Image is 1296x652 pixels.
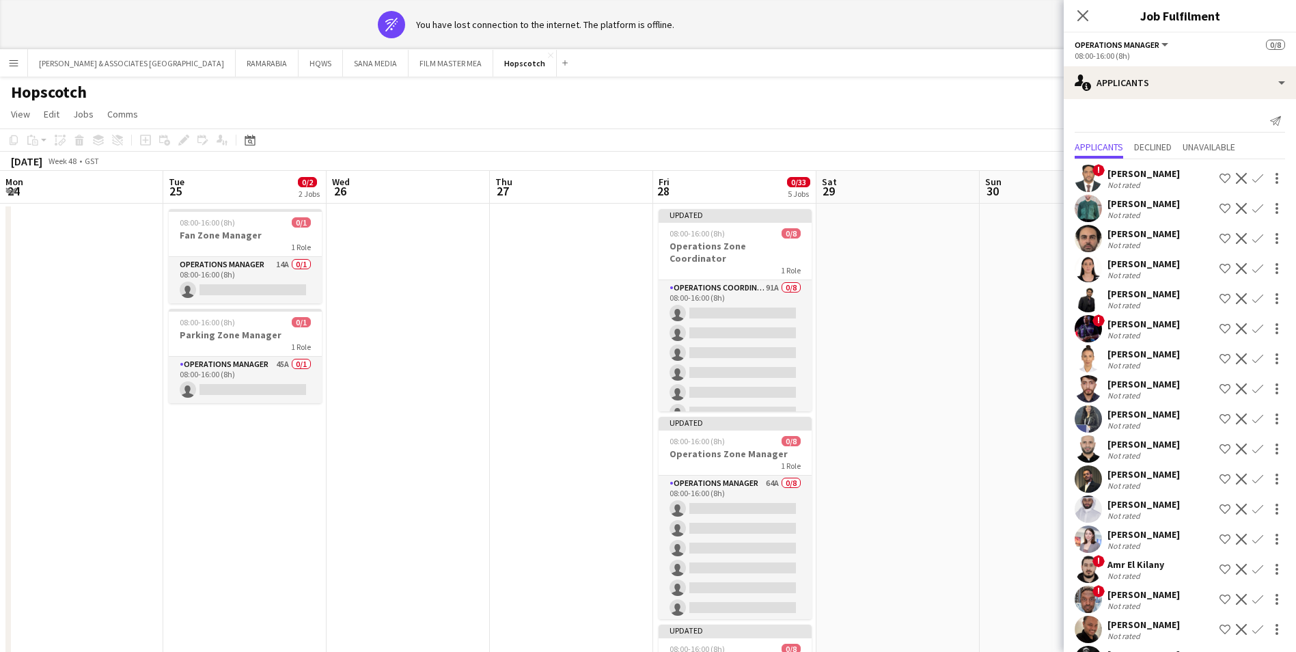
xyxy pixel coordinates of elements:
span: Tue [169,176,184,188]
div: Updated [659,625,812,636]
div: Not rated [1107,480,1143,491]
div: Applicants [1064,66,1296,99]
div: [PERSON_NAME] [1107,348,1180,360]
span: 26 [330,183,350,199]
div: Not rated [1107,390,1143,400]
button: SANA MEDIA [343,50,409,77]
div: [PERSON_NAME] [1107,167,1180,180]
a: Edit [38,105,65,123]
button: FILM MASTER MEA [409,50,493,77]
span: Unavailable [1183,142,1235,152]
button: Hopscotch [493,50,557,77]
span: 0/2 [298,177,317,187]
div: Not rated [1107,420,1143,431]
span: View [11,108,30,120]
div: Not rated [1107,210,1143,220]
span: 30 [983,183,1002,199]
span: 29 [820,183,837,199]
span: ! [1092,585,1105,597]
div: 2 Jobs [299,189,320,199]
span: Fri [659,176,670,188]
span: Thu [495,176,512,188]
div: Not rated [1107,631,1143,641]
div: [PERSON_NAME] [1107,528,1180,541]
span: Mon [5,176,23,188]
span: 25 [167,183,184,199]
div: [PERSON_NAME] [1107,498,1180,511]
a: Comms [102,105,143,123]
app-card-role: Operations Coordinator91A0/808:00-16:00 (8h) [659,280,812,465]
div: Not rated [1107,450,1143,461]
span: 0/8 [782,436,801,446]
div: Not rated [1107,601,1143,611]
div: Updated [659,209,812,220]
div: [PERSON_NAME] [1107,318,1180,330]
app-job-card: 08:00-16:00 (8h)0/1Parking Zone Manager1 RoleOperations Manager45A0/108:00-16:00 (8h) [169,309,322,403]
span: 0/33 [787,177,810,187]
span: 1 Role [781,461,801,471]
div: [DATE] [11,154,42,168]
span: 0/8 [1266,40,1285,50]
button: HQWS [299,50,343,77]
app-job-card: Updated08:00-16:00 (8h)0/8Operations Zone Manager1 RoleOperations Manager64A0/808:00-16:00 (8h) [659,417,812,619]
div: 5 Jobs [788,189,810,199]
div: Not rated [1107,360,1143,370]
h3: Operations Zone Manager [659,448,812,460]
span: Operations Manager [1075,40,1159,50]
app-job-card: Updated08:00-16:00 (8h)0/8Operations Zone Coordinator1 RoleOperations Coordinator91A0/808:00-16:0... [659,209,812,411]
app-job-card: 08:00-16:00 (8h)0/1Fan Zone Manager1 RoleOperations Manager14A0/108:00-16:00 (8h) [169,209,322,303]
a: Jobs [68,105,99,123]
span: Wed [332,176,350,188]
div: Not rated [1107,541,1143,551]
div: Not rated [1107,270,1143,280]
span: 28 [657,183,670,199]
div: [PERSON_NAME] [1107,408,1180,420]
div: [PERSON_NAME] [1107,468,1180,480]
app-card-role: Operations Manager14A0/108:00-16:00 (8h) [169,257,322,303]
div: [PERSON_NAME] [1107,588,1180,601]
div: Not rated [1107,180,1143,190]
h3: Parking Zone Manager [169,329,322,341]
div: [PERSON_NAME] [1107,378,1180,390]
span: 08:00-16:00 (8h) [180,217,235,228]
button: [PERSON_NAME] & ASSOCIATES [GEOGRAPHIC_DATA] [28,50,236,77]
span: 1 Role [781,265,801,275]
div: Not rated [1107,240,1143,250]
span: Edit [44,108,59,120]
div: [PERSON_NAME] [1107,288,1180,300]
div: [PERSON_NAME] [1107,438,1180,450]
div: Amr El Kilany [1107,558,1164,571]
a: View [5,105,36,123]
h3: Fan Zone Manager [169,229,322,241]
div: GST [85,156,99,166]
span: Comms [107,108,138,120]
div: Not rated [1107,571,1143,581]
span: 08:00-16:00 (8h) [670,436,725,446]
span: Applicants [1075,142,1123,152]
div: Not rated [1107,511,1143,521]
span: 27 [493,183,512,199]
h3: Operations Zone Coordinator [659,240,812,264]
span: 0/1 [292,317,311,327]
div: Updated [659,417,812,428]
span: 24 [3,183,23,199]
span: 1 Role [291,342,311,352]
span: ! [1092,555,1105,567]
div: [PERSON_NAME] [1107,258,1180,270]
div: [PERSON_NAME] [1107,198,1180,210]
span: ! [1092,164,1105,176]
span: ! [1092,314,1105,327]
div: [PERSON_NAME] [1107,228,1180,240]
button: Operations Manager [1075,40,1170,50]
button: RAMARABIA [236,50,299,77]
span: 1 Role [291,242,311,252]
h1: Hopscotch [11,82,87,103]
span: Sun [985,176,1002,188]
div: You have lost connection to the internet. The platform is offline. [416,18,674,31]
span: Jobs [73,108,94,120]
span: Sat [822,176,837,188]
